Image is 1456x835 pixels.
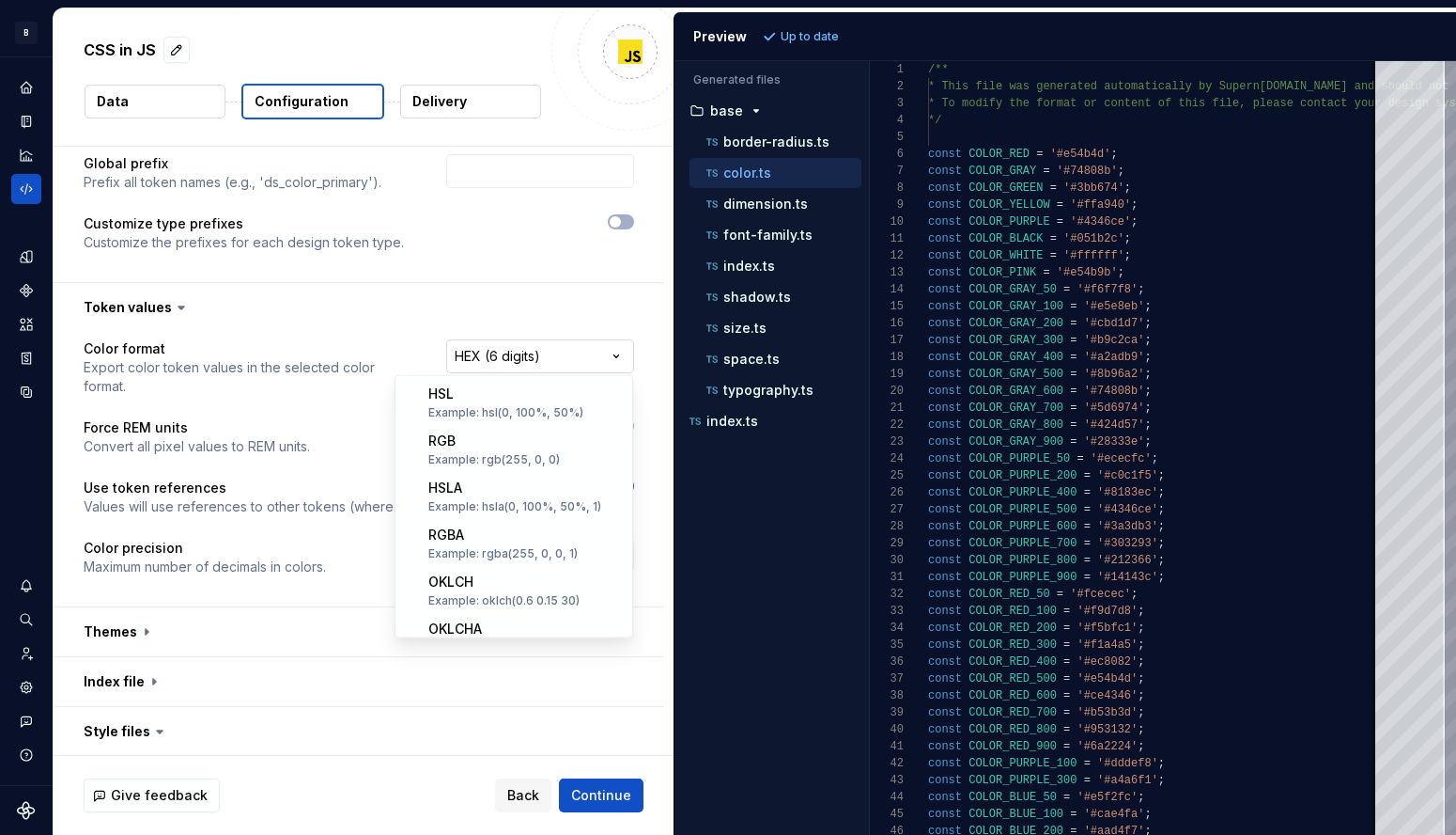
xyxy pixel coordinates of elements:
[428,574,473,590] span: OKLCH
[428,499,601,514] div: Example: hsla(0, 100%, 50%, 1)
[428,593,580,608] div: Example: oklch(0.6 0.15 30)
[428,480,462,496] span: HSLA
[428,433,456,449] span: RGB
[428,527,464,543] span: RGBA
[428,546,578,561] div: Example: rgba(255, 0, 0, 1)
[428,405,583,420] div: Example: hsl(0, 100%, 50%)
[428,621,482,637] span: OKLCHA
[428,386,454,402] span: HSL
[428,452,560,467] div: Example: rgb(255, 0, 0)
